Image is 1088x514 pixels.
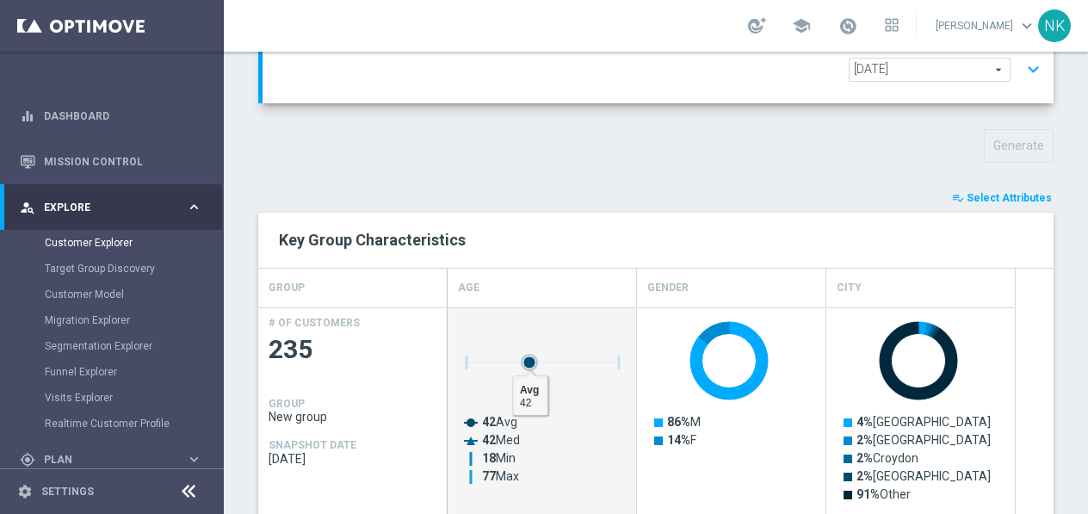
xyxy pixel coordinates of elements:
[45,313,179,327] a: Migration Explorer
[482,451,496,465] tspan: 18
[19,109,203,123] button: equalizer Dashboard
[20,452,186,468] div: Plan
[856,415,873,429] tspan: 4%
[45,256,222,282] div: Target Group Discovery
[1038,9,1071,42] div: NK
[856,451,873,465] tspan: 2%
[269,410,437,424] span: New group
[44,139,202,184] a: Mission Control
[952,192,964,204] i: playlist_add_check
[186,199,202,215] i: keyboard_arrow_right
[45,333,222,359] div: Segmentation Explorer
[482,415,517,429] text: Avg
[667,415,701,429] text: M
[45,230,222,256] div: Customer Explorer
[934,13,1038,39] a: [PERSON_NAME]keyboard_arrow_down
[482,415,496,429] tspan: 42
[41,486,94,497] a: Settings
[667,433,696,447] text: F
[45,365,179,379] a: Funnel Explorer
[19,201,203,214] button: person_search Explore keyboard_arrow_right
[45,288,179,301] a: Customer Model
[19,155,203,169] button: Mission Control
[950,189,1054,207] button: playlist_add_check Select Attributes
[647,273,689,303] h4: Gender
[269,452,437,466] span: 2025-09-21
[45,359,222,385] div: Funnel Explorer
[667,433,690,447] tspan: 14%
[45,391,179,405] a: Visits Explorer
[269,439,356,451] h4: SNAPSHOT DATE
[19,453,203,467] button: gps_fixed Plan keyboard_arrow_right
[45,411,222,437] div: Realtime Customer Profile
[269,273,305,303] h4: GROUP
[856,487,880,501] tspan: 91%
[837,273,862,303] h4: City
[482,451,516,465] text: Min
[45,307,222,333] div: Migration Explorer
[20,452,35,468] i: gps_fixed
[482,433,520,447] text: Med
[667,415,690,429] tspan: 86%
[458,273,479,303] h4: Age
[45,417,179,430] a: Realtime Customer Profile
[20,200,186,215] div: Explore
[792,16,811,35] span: school
[856,487,911,501] text: Other
[1017,16,1036,35] span: keyboard_arrow_down
[856,469,991,483] text: [GEOGRAPHIC_DATA]
[20,200,35,215] i: person_search
[279,230,1033,251] h2: Key Group Characteristics
[44,202,186,213] span: Explore
[856,451,918,465] text: Croydon
[45,262,179,276] a: Target Group Discovery
[45,236,179,250] a: Customer Explorer
[17,484,33,499] i: settings
[269,333,437,367] span: 235
[186,451,202,468] i: keyboard_arrow_right
[856,469,873,483] tspan: 2%
[20,108,35,124] i: equalizer
[45,339,179,353] a: Segmentation Explorer
[482,433,496,447] tspan: 42
[856,433,991,447] text: [GEOGRAPHIC_DATA]
[45,282,222,307] div: Customer Model
[856,415,991,429] text: [GEOGRAPHIC_DATA]
[967,192,1052,204] span: Select Attributes
[44,455,186,465] span: Plan
[1021,53,1046,86] button: expand_more
[269,317,360,329] h4: # OF CUSTOMERS
[45,385,222,411] div: Visits Explorer
[44,93,202,139] a: Dashboard
[482,469,519,483] text: Max
[856,433,873,447] tspan: 2%
[482,469,496,483] tspan: 77
[984,129,1054,163] button: Generate
[269,398,305,410] h4: GROUP
[20,139,202,184] div: Mission Control
[20,93,202,139] div: Dashboard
